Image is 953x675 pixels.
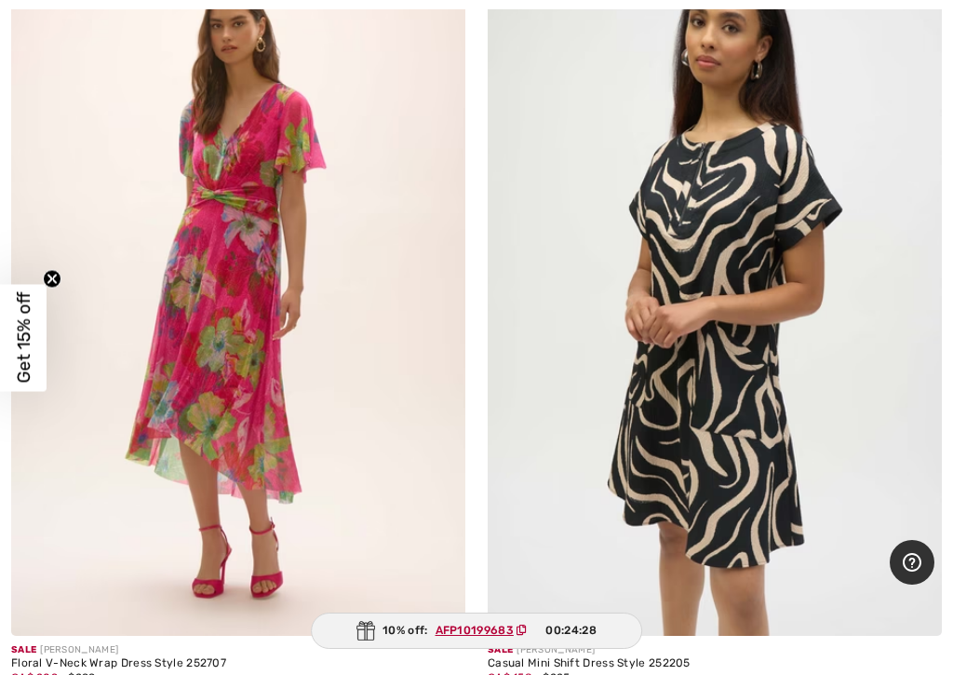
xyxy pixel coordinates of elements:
span: Get 15% off [13,292,34,384]
div: [PERSON_NAME] [11,643,465,657]
ins: AFP10199683 [436,624,514,637]
img: plus_v2.svg [906,600,922,616]
div: 10% off: [311,613,642,649]
img: plus_v2.svg [429,600,446,616]
iframe: Opens a widget where you can find more information [890,540,934,587]
div: Floral V-Neck Wrap Dress Style 252707 [11,657,465,670]
span: 00:24:28 [545,622,596,639]
img: Gift.svg [356,621,375,641]
button: Close teaser [43,269,61,288]
span: Sale [11,644,36,655]
div: [PERSON_NAME] [488,643,942,657]
span: Sale [488,644,513,655]
div: Casual Mini Shift Dress Style 252205 [488,657,942,670]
